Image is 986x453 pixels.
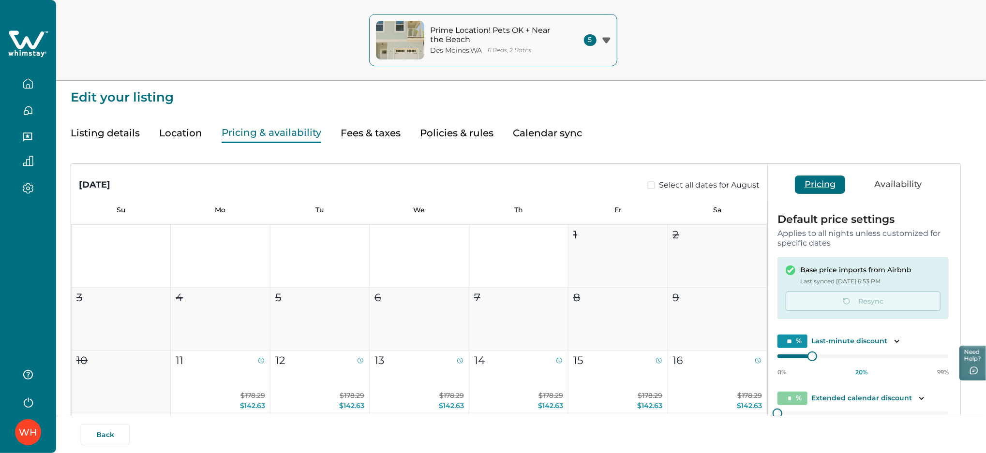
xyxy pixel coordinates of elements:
p: 15 [573,352,583,368]
button: 14$178.29$142.63 [469,351,568,413]
span: $142.63 [339,401,364,410]
button: Location [159,123,202,143]
button: Resync [786,292,941,311]
p: Applies to all nights unless customized for specific dates [777,229,949,248]
span: $178.29 [340,391,364,400]
p: 11 [176,352,183,368]
button: 16$178.29$142.63 [668,351,767,413]
p: 20 % [856,368,868,376]
p: Prime Location! Pets OK + Near the Beach [431,26,561,44]
button: 12$178.29$142.63 [270,351,370,413]
p: Sa [668,206,767,214]
p: Fr [568,206,668,214]
p: We [370,206,469,214]
button: Pricing [795,175,845,194]
p: Last-minute discount [811,336,887,346]
span: $142.63 [638,401,663,410]
button: 15$178.29$142.63 [568,351,668,413]
p: 13 [374,352,384,368]
button: Calendar sync [513,123,582,143]
span: $142.63 [240,401,265,410]
p: Extended calendar discount [811,394,912,403]
p: Base price imports from Airbnb [800,265,911,275]
button: Listing details [71,123,140,143]
p: 12 [275,352,285,368]
p: Des Moines , WA [431,46,482,55]
button: 11$178.29$142.63 [171,351,270,413]
button: property-coverPrime Location! Pets OK + Near the BeachDes Moines,WA6 Beds, 2 Baths5 [369,14,617,66]
span: $142.63 [538,401,563,410]
button: Back [81,424,130,445]
div: [DATE] [79,178,110,191]
p: Th [469,206,568,214]
span: $142.63 [737,401,762,410]
p: Mo [171,206,270,214]
span: $178.29 [240,391,265,400]
p: 0% [777,368,786,376]
div: Whimstay Host [19,421,37,444]
span: 5 [584,34,597,46]
p: 6 Beds, 2 Baths [488,47,532,54]
button: Fees & taxes [341,123,401,143]
p: 16 [673,352,683,368]
span: $178.29 [538,391,563,400]
button: Availability [865,175,931,194]
span: $178.29 [638,391,663,400]
span: $178.29 [439,391,464,400]
p: 14 [474,352,485,368]
button: Toggle description [891,336,903,347]
button: Pricing & availability [222,123,321,143]
span: $142.63 [439,401,464,410]
button: 13$178.29$142.63 [370,351,469,413]
p: Edit your listing [71,81,971,104]
p: Su [71,206,171,214]
p: Last synced [DATE] 6:53 PM [800,277,911,286]
p: Tu [270,206,370,214]
img: property-cover [376,21,424,59]
button: Toggle description [916,393,927,404]
p: 99% [937,368,949,376]
span: $178.29 [737,391,762,400]
span: Select all dates for August [659,179,760,191]
button: Policies & rules [420,123,493,143]
p: Default price settings [777,214,949,225]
